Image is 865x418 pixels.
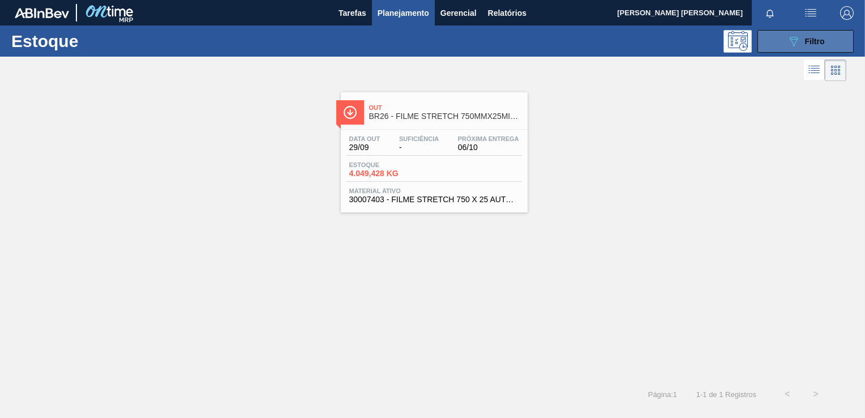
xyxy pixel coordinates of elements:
span: 29/09 [349,143,380,152]
span: 30007403 - FILME STRETCH 750 X 25 AUTOMATICO [349,195,519,204]
span: Planejamento [378,6,429,20]
div: Pogramando: nenhum usuário selecionado [723,30,752,53]
span: Suficiência [399,135,439,142]
div: Visão em Lista [804,59,825,81]
button: > [802,380,830,408]
span: 06/10 [458,143,519,152]
button: Notificações [752,5,788,21]
span: Filtro [805,37,825,46]
span: Relatórios [488,6,526,20]
span: Estoque [349,161,429,168]
span: 4.049,428 KG [349,169,429,178]
img: Logout [840,6,854,20]
img: TNhmsLtSVTkK8tSr43FrP2fwEKptu5GPRR3wAAAABJRU5ErkJggg== [15,8,69,18]
span: Gerencial [440,6,477,20]
span: Material ativo [349,187,519,194]
span: Próxima Entrega [458,135,519,142]
div: Visão em Cards [825,59,846,81]
button: Filtro [757,30,854,53]
span: Página : 1 [648,390,677,399]
span: BR26 - FILME STRETCH 750MMX25MICRA [369,112,522,121]
span: Tarefas [339,6,366,20]
button: < [773,380,802,408]
img: Ícone [343,105,357,120]
img: userActions [804,6,817,20]
span: - [399,143,439,152]
span: 1 - 1 de 1 Registros [694,390,756,399]
span: Out [369,104,522,111]
h1: Estoque [11,35,174,48]
span: Data out [349,135,380,142]
a: ÍconeOutBR26 - FILME STRETCH 750MMX25MICRAData out29/09Suficiência-Próxima Entrega06/10Estoque4.0... [332,84,533,212]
